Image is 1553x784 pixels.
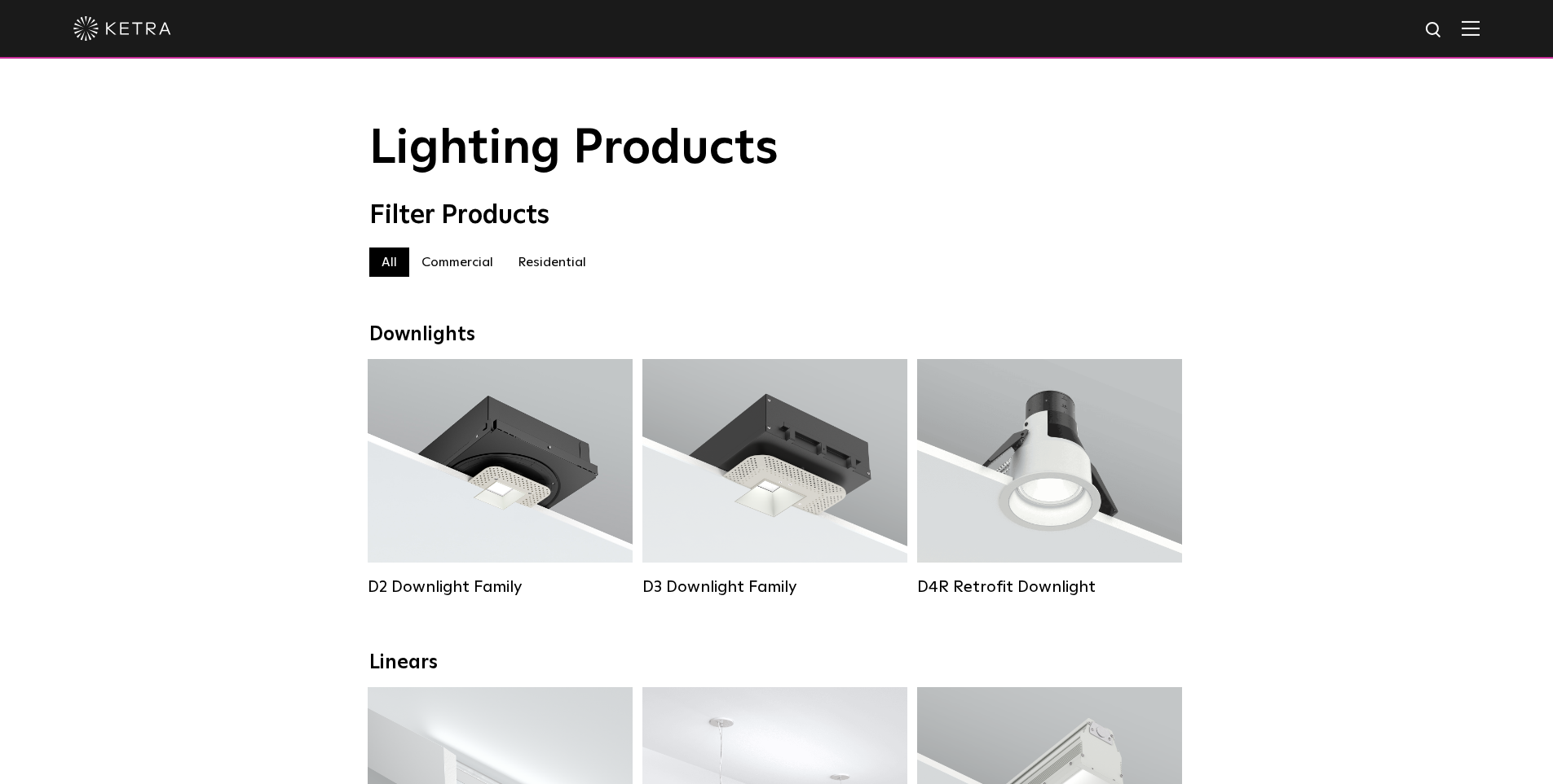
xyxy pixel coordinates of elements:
[505,247,598,277] label: Residential
[1462,20,1480,36] img: Hamburger%20Nav.svg
[642,359,907,597] a: D3 Downlight Family Lumen Output:700 / 900 / 1100Colors:White / Black / Silver / Bronze / Paintab...
[369,200,1185,231] div: Filter Products
[642,577,907,597] div: D3 Downlight Family
[917,359,1182,597] a: D4R Retrofit Downlight Lumen Output:800Colors:White / BlackBeam Angles:15° / 25° / 40° / 60°Watta...
[369,125,779,173] span: Lighting Products
[1424,20,1445,41] img: search icon
[73,16,171,41] img: ketra-logo-2019-white
[369,247,409,277] label: All
[917,577,1182,597] div: D4R Retrofit Downlight
[368,359,633,597] a: D2 Downlight Family Lumen Output:1200Colors:White / Black / Gloss Black / Silver / Bronze / Silve...
[369,323,1185,347] div: Downlights
[409,247,505,277] label: Commercial
[368,577,633,597] div: D2 Downlight Family
[369,651,1185,675] div: Linears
